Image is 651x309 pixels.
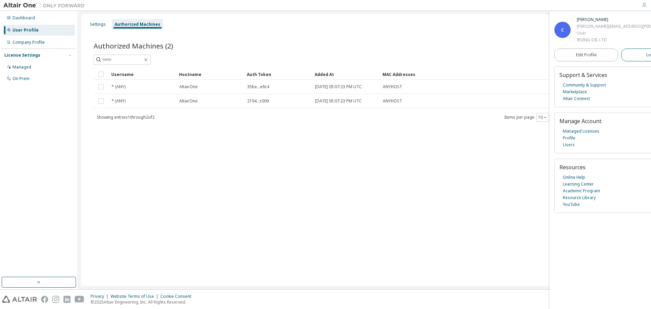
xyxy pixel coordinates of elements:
[563,82,606,89] a: Community & Support
[247,98,269,104] span: 2194...c009
[13,15,35,21] div: Dashboard
[115,22,160,27] div: Authorized Machines
[504,113,549,122] span: Items per page
[91,294,111,299] div: Privacy
[4,53,40,58] div: License Settings
[563,95,590,102] a: Altair Connect
[160,294,195,299] div: Cookie Consent
[13,64,31,70] div: Managed
[91,299,195,305] p: © 2025 Altair Engineering, Inc. All Rights Reserved.
[563,141,575,148] a: Users
[63,296,71,303] img: linkedin.svg
[247,69,309,80] div: Auth Token
[315,84,362,90] span: [DATE] 05:07:23 PM UTC
[383,84,402,90] span: ANYHOST
[538,115,547,120] button: 10
[315,98,362,104] span: [DATE] 05:07:23 PM UTC
[563,128,599,135] a: Managed Licenses
[563,201,580,208] a: YouTube
[383,98,402,104] span: ANYHOST
[559,163,586,171] span: Resources
[112,84,125,90] span: * (ANY)
[554,49,618,61] a: Edit Profile
[563,135,575,141] a: Profile
[112,98,125,104] span: * (ANY)
[3,2,88,9] img: Altair One
[382,69,564,80] div: MAC Addresses
[315,69,377,80] div: Added At
[561,27,564,33] span: C
[13,27,39,33] div: User Profile
[563,194,596,201] a: Resource Library
[179,84,198,90] span: AltairOne
[75,296,84,303] img: youtube.svg
[576,52,597,58] span: Edit Profile
[41,296,48,303] img: facebook.svg
[563,174,585,181] a: Online Help
[52,296,59,303] img: instagram.svg
[563,181,594,188] a: Learning Center
[94,41,173,51] span: Authorized Machines (2)
[179,98,198,104] span: AltairOne
[247,84,269,90] span: 35be...e6c4
[2,296,37,303] img: altair_logo.svg
[90,22,106,27] div: Settings
[559,71,607,79] span: Support & Services
[13,76,29,81] div: On Prem
[97,114,155,120] span: Showing entries 1 through 2 of 2
[111,69,174,80] div: Username
[111,294,160,299] div: Website Terms of Use
[13,40,45,45] div: Company Profile
[179,69,241,80] div: Hostname
[559,117,601,125] span: Manage Account
[563,89,587,95] a: Marketplace
[563,188,600,194] a: Academic Program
